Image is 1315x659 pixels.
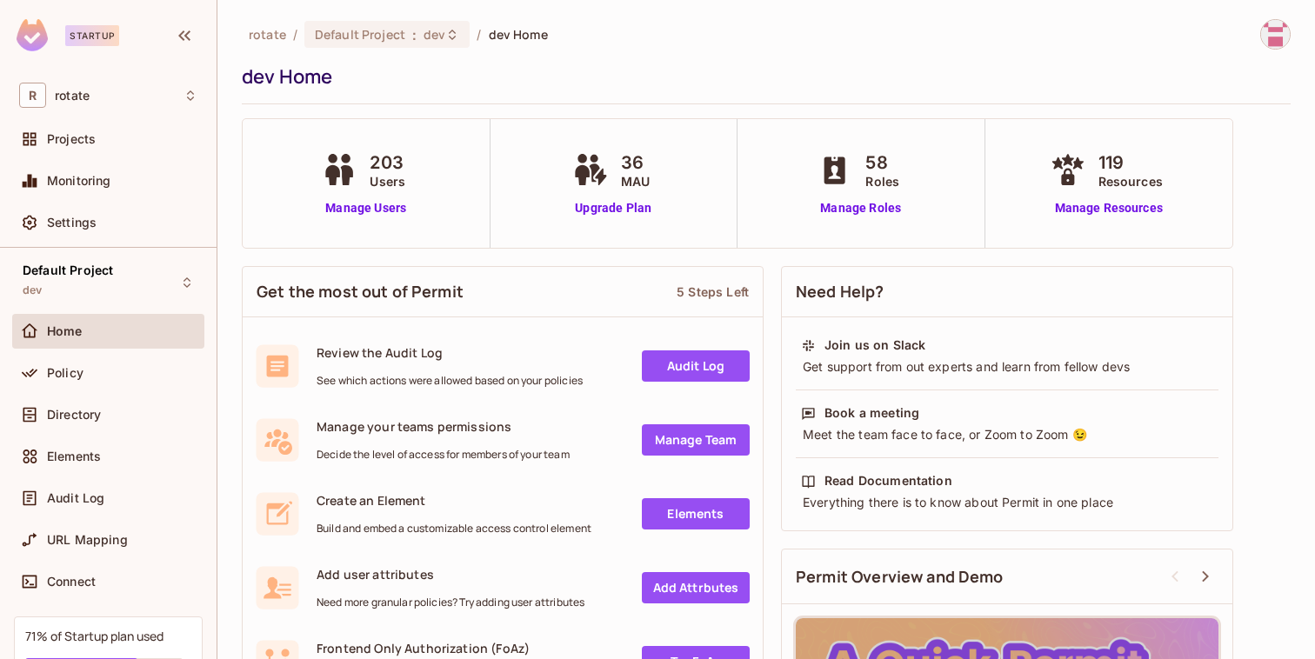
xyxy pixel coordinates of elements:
[23,263,113,277] span: Default Project
[17,19,48,51] img: SReyMgAAAABJRU5ErkJggg==
[65,25,119,46] div: Startup
[47,324,83,338] span: Home
[1098,150,1163,176] span: 119
[796,281,884,303] span: Need Help?
[677,283,749,300] div: 5 Steps Left
[257,281,464,303] span: Get the most out of Permit
[569,199,658,217] a: Upgrade Plan
[642,498,750,529] a: Elements
[824,404,919,422] div: Book a meeting
[370,150,405,176] span: 203
[621,150,650,176] span: 36
[642,572,750,603] a: Add Attrbutes
[19,83,46,108] span: R
[47,491,104,505] span: Audit Log
[249,26,286,43] span: the active workspace
[621,172,650,190] span: MAU
[317,522,591,536] span: Build and embed a customizable access control element
[865,172,899,190] span: Roles
[1046,199,1171,217] a: Manage Resources
[47,132,96,146] span: Projects
[1098,172,1163,190] span: Resources
[317,418,570,435] span: Manage your teams permissions
[642,424,750,456] a: Manage Team
[317,640,530,656] span: Frontend Only Authorization (FoAz)
[477,26,481,43] li: /
[23,283,42,297] span: dev
[47,575,96,589] span: Connect
[824,336,925,354] div: Join us on Slack
[317,566,584,582] span: Add user attributes
[1261,20,1290,49] img: hafiz@letsrotate.com
[47,216,97,230] span: Settings
[317,492,591,509] span: Create an Element
[317,448,570,462] span: Decide the level of access for members of your team
[796,566,1004,588] span: Permit Overview and Demo
[801,358,1213,376] div: Get support from out experts and learn from fellow devs
[47,408,101,422] span: Directory
[47,174,111,188] span: Monitoring
[317,344,583,361] span: Review the Audit Log
[47,449,101,463] span: Elements
[317,596,584,609] span: Need more granular policies? Try adding user attributes
[317,199,414,217] a: Manage Users
[47,533,128,547] span: URL Mapping
[489,26,548,43] span: dev Home
[801,494,1213,511] div: Everything there is to know about Permit in one place
[424,26,445,43] span: dev
[865,150,899,176] span: 58
[411,28,417,42] span: :
[25,628,164,644] div: 71% of Startup plan used
[315,26,405,43] span: Default Project
[801,426,1213,443] div: Meet the team face to face, or Zoom to Zoom 😉
[813,199,908,217] a: Manage Roles
[370,172,405,190] span: Users
[824,472,952,489] div: Read Documentation
[293,26,297,43] li: /
[242,63,1282,90] div: dev Home
[317,374,583,388] span: See which actions were allowed based on your policies
[47,366,83,380] span: Policy
[642,350,750,382] a: Audit Log
[55,89,90,103] span: Workspace: rotate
